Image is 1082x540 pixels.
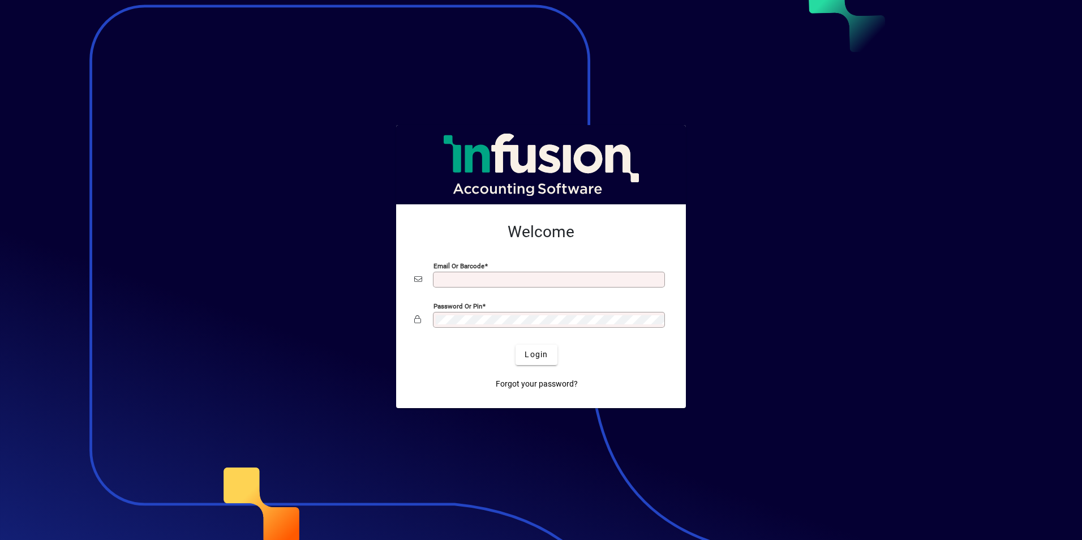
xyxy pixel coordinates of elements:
mat-label: Password or Pin [433,302,482,310]
button: Login [516,345,557,365]
mat-label: Email or Barcode [433,262,484,269]
h2: Welcome [414,222,668,242]
a: Forgot your password? [491,374,582,395]
span: Login [525,349,548,361]
span: Forgot your password? [496,378,578,390]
